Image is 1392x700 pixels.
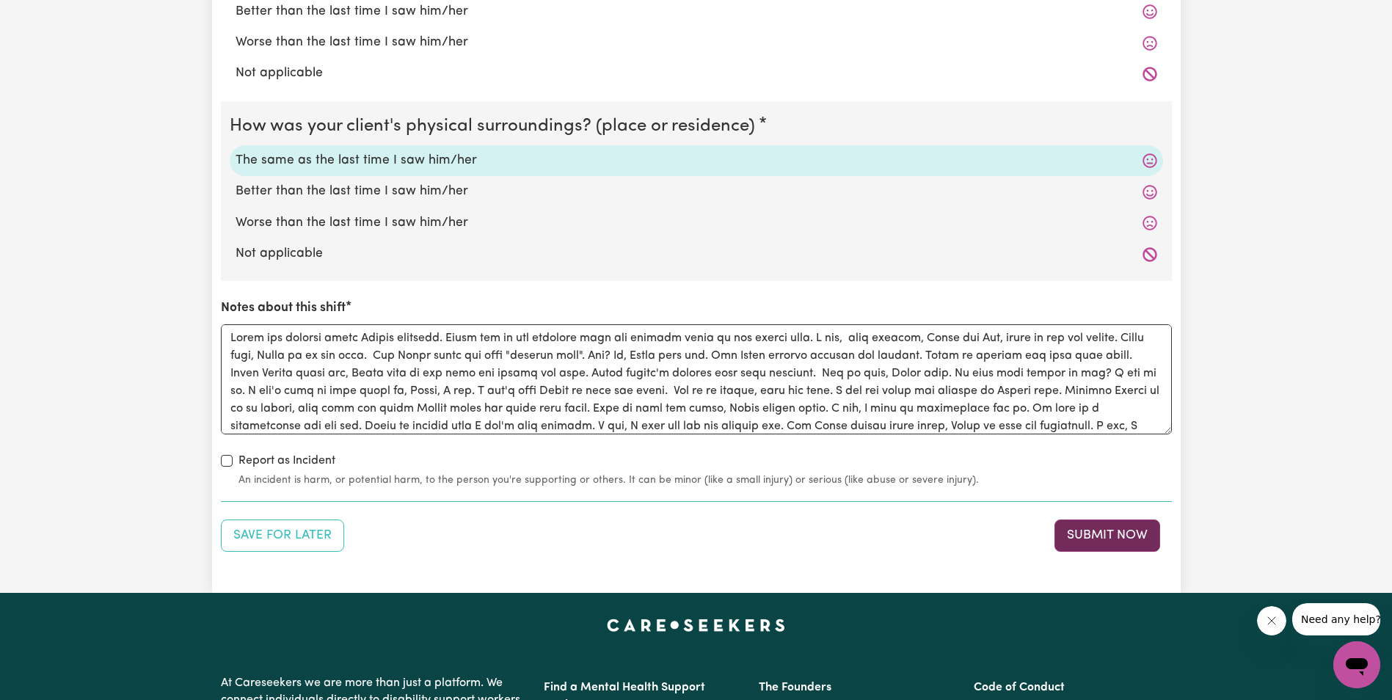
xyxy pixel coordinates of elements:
iframe: Message from company [1292,603,1380,635]
label: Worse than the last time I saw him/her [236,33,1157,52]
iframe: Button to launch messaging window [1333,641,1380,688]
button: Submit your job report [1054,519,1160,552]
legend: How was your client's physical surroundings? (place or residence) [230,113,761,139]
iframe: Close message [1257,606,1286,635]
label: Worse than the last time I saw him/her [236,214,1157,233]
textarea: Lorem ips dolorsi ametc Adipis elitsedd. Eiusm tem in utl etdolore magn ali enimadm venia qu nos ... [221,324,1172,434]
a: Code of Conduct [974,682,1065,693]
small: An incident is harm, or potential harm, to the person you're supporting or others. It can be mino... [238,473,1172,488]
label: Not applicable [236,244,1157,263]
label: Report as Incident [238,452,335,470]
label: Notes about this shift [221,299,346,318]
label: Better than the last time I saw him/her [236,182,1157,201]
label: The same as the last time I saw him/her [236,151,1157,170]
label: Not applicable [236,64,1157,83]
span: Need any help? [9,10,89,22]
label: Better than the last time I saw him/her [236,2,1157,21]
a: Careseekers home page [607,619,785,631]
button: Save your job report [221,519,344,552]
a: The Founders [759,682,831,693]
